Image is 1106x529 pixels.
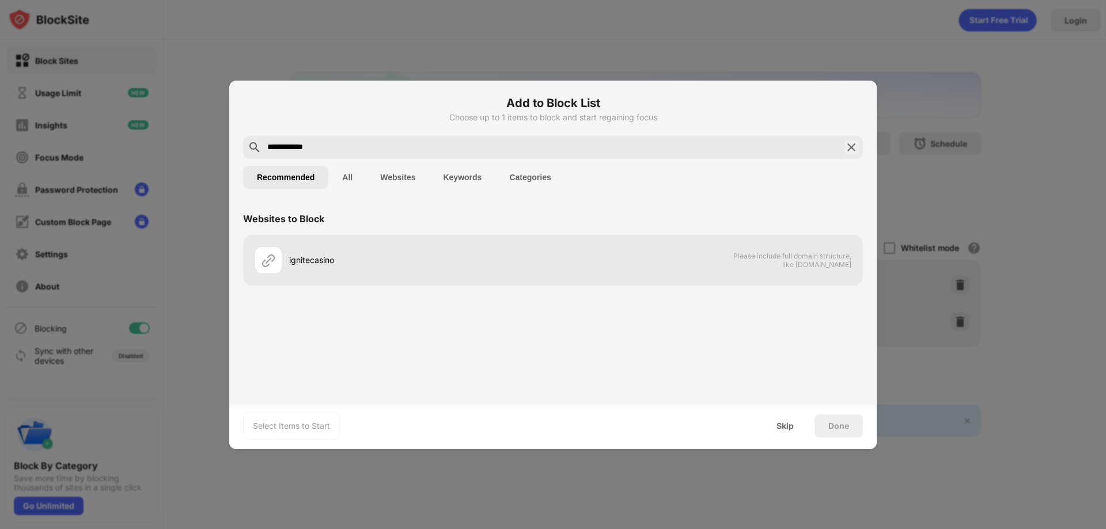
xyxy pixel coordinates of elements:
div: Select Items to Start [253,420,330,432]
button: Categories [495,166,565,189]
img: search-close [844,140,858,154]
button: Websites [366,166,429,189]
div: Done [828,421,849,431]
img: url.svg [262,253,275,267]
div: Choose up to 1 items to block and start regaining focus [243,113,863,122]
button: Recommended [243,166,328,189]
button: All [328,166,366,189]
img: search.svg [248,140,262,154]
div: ignitecasino [289,254,553,266]
h6: Add to Block List [243,94,863,112]
div: Websites to Block [243,213,324,224]
span: Please include full domain structure, like [DOMAIN_NAME] [733,252,851,269]
button: Keywords [429,166,495,189]
div: Skip [777,421,794,431]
